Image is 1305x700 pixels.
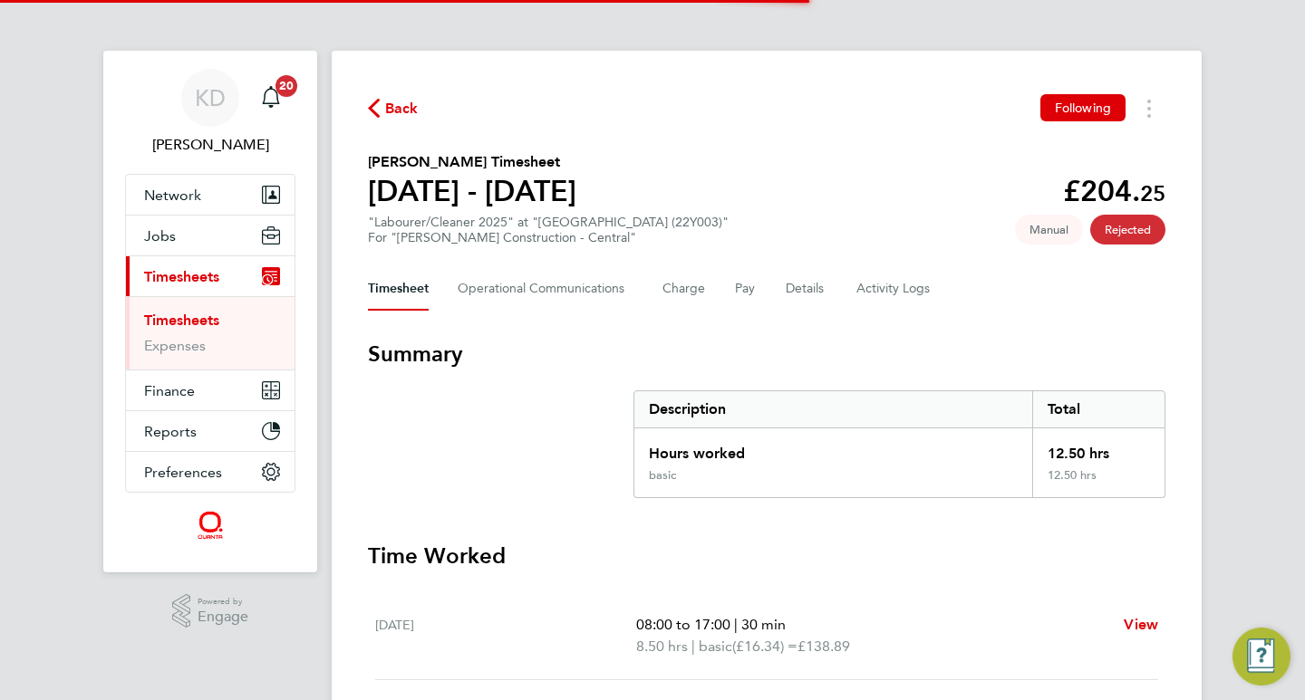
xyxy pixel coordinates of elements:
button: Jobs [126,216,295,255]
span: This timesheet was manually created. [1015,215,1083,245]
span: 30 min [741,616,786,633]
app-decimal: £204. [1063,174,1165,208]
span: Back [385,98,419,120]
span: Timesheets [144,268,219,285]
div: 12.50 hrs [1032,468,1165,497]
a: Timesheets [144,312,219,329]
button: Operational Communications [458,267,633,311]
span: 25 [1140,180,1165,206]
span: KD [195,86,226,110]
div: [DATE] [375,614,636,657]
span: This timesheet has been rejected. [1090,215,1165,245]
button: Timesheets [126,256,295,296]
span: Network [144,187,201,204]
span: Following [1055,100,1111,116]
a: Powered byEngage [172,594,249,628]
div: For "[PERSON_NAME] Construction - Central" [368,230,729,245]
h2: [PERSON_NAME] Timesheet [368,151,576,173]
span: Powered by [198,594,248,609]
button: Pay [735,267,757,311]
div: Timesheets [126,296,295,369]
span: 20 [275,75,297,97]
div: Total [1032,391,1165,427]
button: Following [1040,94,1126,121]
img: quantacontracts-logo-retina.png [197,511,223,540]
span: Preferences [144,464,222,481]
button: Timesheet [368,267,429,311]
button: Back [368,97,419,120]
span: Jobs [144,227,176,245]
span: 8.50 hrs [636,638,688,655]
span: Engage [198,609,248,625]
button: Timesheets Menu [1133,94,1165,122]
a: KD[PERSON_NAME] [125,69,295,156]
span: £138.89 [797,638,850,655]
span: | [734,616,738,633]
div: basic [649,468,676,483]
button: Network [126,175,295,215]
a: Expenses [144,337,206,354]
span: 08:00 to 17:00 [636,616,730,633]
div: Description [634,391,1032,427]
span: Karen Donald [125,134,295,156]
button: Reports [126,411,295,451]
nav: Main navigation [103,51,317,572]
span: | [691,638,695,655]
span: basic [699,636,732,657]
button: Finance [126,370,295,410]
a: 20 [253,69,289,127]
div: "Labourer/Cleaner 2025" at "[GEOGRAPHIC_DATA] (22Y003)" [368,215,729,245]
div: Summary [633,390,1165,498]
h3: Time Worked [368,542,1165,571]
button: Engage Resource Center [1232,628,1290,686]
span: View [1124,616,1158,633]
button: Charge [662,267,706,311]
button: Activity Logs [856,267,933,311]
span: Reports [144,423,197,440]
h3: Summary [368,340,1165,369]
button: Details [786,267,827,311]
span: Finance [144,382,195,399]
h1: [DATE] - [DATE] [368,173,576,209]
div: 12.50 hrs [1032,428,1165,468]
a: View [1124,614,1158,636]
a: Go to home page [125,511,295,540]
span: (£16.34) = [732,638,797,655]
button: Preferences [126,452,295,492]
div: Hours worked [634,428,1032,468]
